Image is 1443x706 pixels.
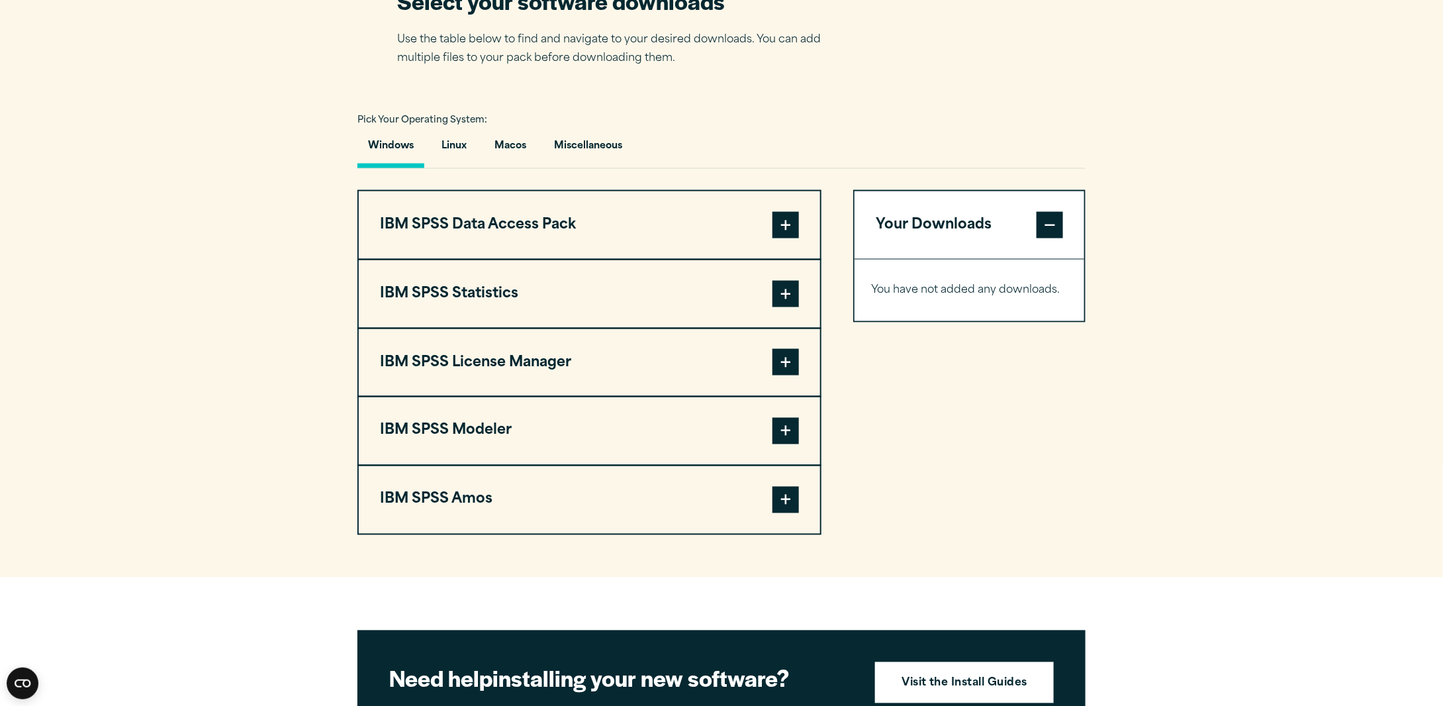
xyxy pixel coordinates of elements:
[397,30,841,69] p: Use the table below to find and navigate to your desired downloads. You can add multiple files to...
[359,466,820,534] button: IBM SPSS Amos
[389,664,853,693] h2: installing your new software?
[855,259,1084,321] div: Your Downloads
[7,668,38,699] button: Open CMP widget
[357,130,424,168] button: Windows
[871,281,1068,300] p: You have not added any downloads.
[359,260,820,328] button: IBM SPSS Statistics
[431,130,477,168] button: Linux
[359,329,820,397] button: IBM SPSS License Manager
[855,191,1084,259] button: Your Downloads
[389,662,492,694] strong: Need help
[359,397,820,465] button: IBM SPSS Modeler
[875,662,1054,703] a: Visit the Install Guides
[357,116,487,125] span: Pick Your Operating System:
[484,130,537,168] button: Macos
[359,191,820,259] button: IBM SPSS Data Access Pack
[902,676,1027,693] strong: Visit the Install Guides
[543,130,633,168] button: Miscellaneous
